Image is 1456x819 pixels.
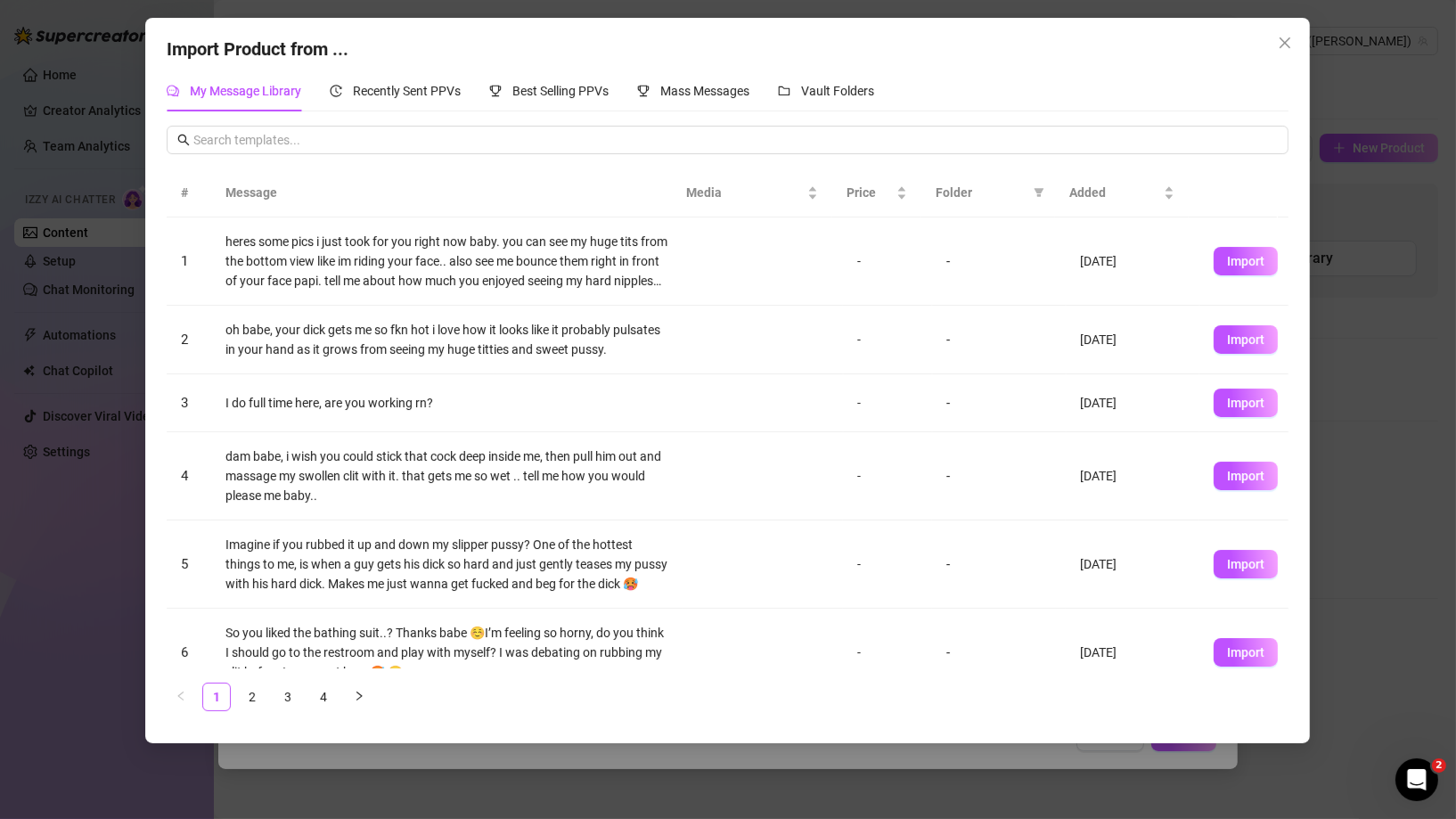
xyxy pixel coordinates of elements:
td: [DATE] [1067,609,1200,697]
a: 3 [274,684,301,710]
span: trophy [489,85,502,97]
td: - [844,432,933,520]
th: Message [211,168,672,217]
li: Next Page [345,683,373,711]
span: comment [167,85,179,97]
div: Imagine if you rubbed it up and down my slipper pussy? One of the hottest things to me, is when a... [225,535,668,594]
span: Import [1228,254,1265,268]
li: Previous Page [167,683,195,711]
div: I do full time here, are you working rn? [225,393,668,413]
span: - [947,644,951,660]
td: [DATE] [1067,374,1200,432]
span: Folder [936,183,1027,202]
button: Import [1215,462,1279,490]
td: [DATE] [1067,520,1200,609]
td: [DATE] [1067,306,1200,374]
span: trophy [637,85,650,97]
span: search [177,134,190,146]
a: 4 [310,684,337,710]
input: Search templates... [193,130,1278,150]
div: heres some pics i just took for you right now baby. you can see my huge tits from the bottom view... [225,232,668,291]
span: 2 [181,332,188,348]
iframe: Intercom live chat [1395,758,1438,801]
td: - [844,217,933,306]
div: oh babe, your dick gets me so fkn hot i love how it looks like it probably pulsates in your hand ... [225,320,668,359]
span: - [947,253,951,269]
span: Vault Folders [801,84,874,98]
span: Media [686,183,804,202]
th: Added [1056,168,1190,217]
span: 4 [181,468,188,484]
span: Mass Messages [660,84,749,98]
span: - [947,332,951,348]
td: [DATE] [1067,217,1200,306]
li: 1 [202,683,231,711]
td: - [844,306,933,374]
td: - [844,520,933,609]
li: 4 [309,683,338,711]
div: So you liked the bathing suit..? Thanks babe ☺️I’m feeling so horny, do you think I should go to ... [225,623,668,682]
li: 3 [274,683,302,711]
div: dam babe, i wish you could stick that cock deep inside me, then pull him out and massage my swoll... [225,446,668,505]
span: - [947,395,951,411]
span: history [330,85,342,97]
a: 1 [203,684,230,710]
span: - [947,556,951,572]
span: - [947,468,951,484]
span: Added [1070,183,1161,202]
span: 1 [181,253,188,269]
span: right [354,691,364,701]
th: Price [832,168,921,217]
span: 5 [181,556,188,572]
span: Import [1228,645,1265,659]
span: Recently Sent PPVs [353,84,461,98]
span: Import [1228,469,1265,483]
span: folder [778,85,790,97]
button: right [345,683,373,711]
button: Import [1215,247,1279,275]
span: 2 [1432,758,1446,773]
span: My Message Library [190,84,301,98]
li: 2 [238,683,266,711]
td: - [844,609,933,697]
span: Import Product from ... [167,38,348,60]
th: # [167,168,211,217]
span: Close [1272,36,1300,50]
button: Import [1215,389,1279,417]
button: left [167,683,195,711]
td: - [844,374,933,432]
span: 3 [181,395,188,411]
span: Best Selling PPVs [512,84,609,98]
span: 6 [181,644,188,660]
td: [DATE] [1067,432,1200,520]
button: Import [1215,550,1279,578]
button: Close [1272,29,1300,57]
button: Import [1215,638,1279,667]
span: filter [1031,179,1049,206]
a: 2 [239,684,266,710]
span: Import [1228,557,1265,571]
span: filter [1035,187,1045,198]
span: left [176,691,186,701]
button: Import [1215,325,1279,354]
th: Media [672,168,832,217]
span: Import [1228,332,1265,347]
span: close [1279,36,1293,50]
span: Price [847,183,893,202]
span: Import [1228,396,1265,410]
